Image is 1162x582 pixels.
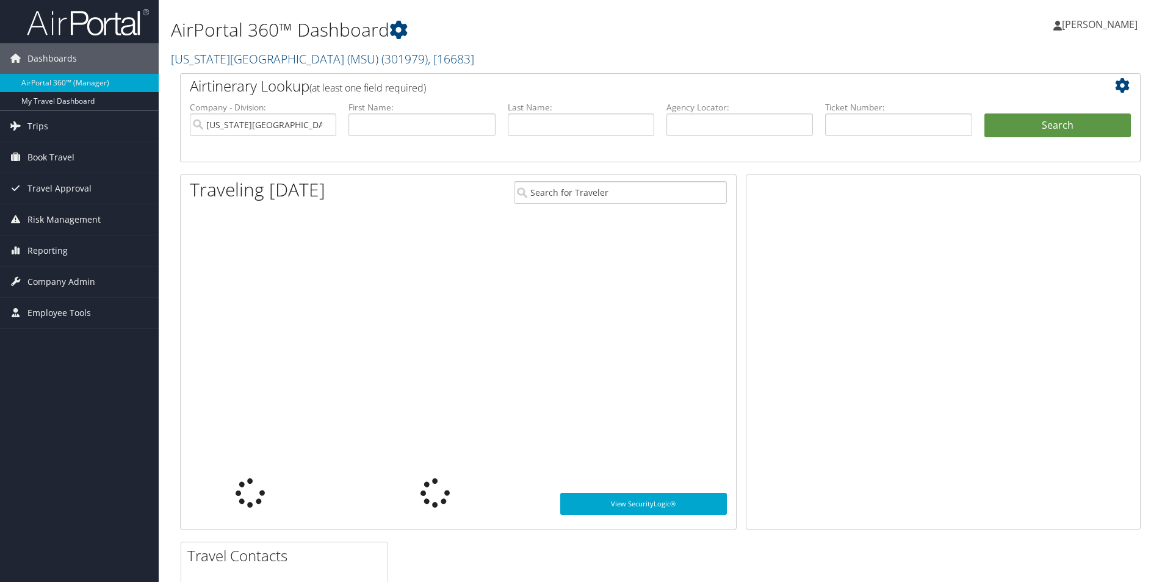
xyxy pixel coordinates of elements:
[825,101,972,113] label: Ticket Number:
[1053,6,1150,43] a: [PERSON_NAME]
[27,298,91,328] span: Employee Tools
[428,51,474,67] span: , [ 16683 ]
[27,235,68,266] span: Reporting
[27,43,77,74] span: Dashboards
[381,51,428,67] span: ( 301979 )
[508,101,654,113] label: Last Name:
[1062,18,1138,31] span: [PERSON_NAME]
[560,493,727,515] a: View SecurityLogic®
[171,51,474,67] a: [US_STATE][GEOGRAPHIC_DATA] (MSU)
[27,204,101,235] span: Risk Management
[514,181,727,204] input: Search for Traveler
[171,17,823,43] h1: AirPortal 360™ Dashboard
[27,267,95,297] span: Company Admin
[27,8,149,37] img: airportal-logo.png
[27,142,74,173] span: Book Travel
[666,101,813,113] label: Agency Locator:
[187,545,388,566] h2: Travel Contacts
[27,173,92,204] span: Travel Approval
[190,177,325,203] h1: Traveling [DATE]
[309,81,426,95] span: (at least one field required)
[27,111,48,142] span: Trips
[190,76,1051,96] h2: Airtinerary Lookup
[984,113,1131,138] button: Search
[348,101,495,113] label: First Name:
[190,101,336,113] label: Company - Division:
